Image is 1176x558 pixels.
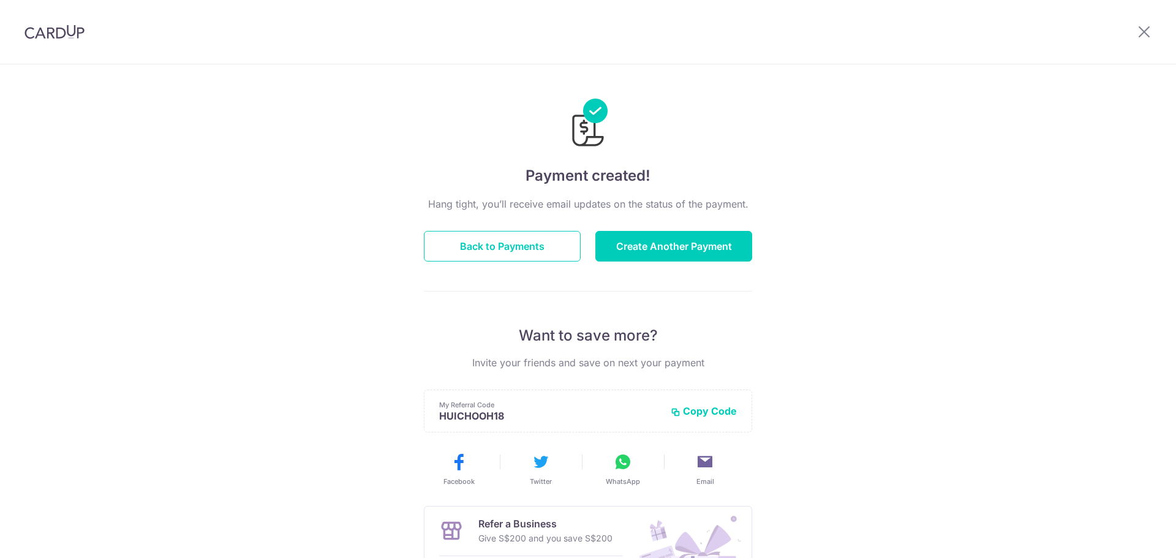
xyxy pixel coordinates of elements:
[505,452,577,486] button: Twitter
[424,231,581,262] button: Back to Payments
[24,25,85,39] img: CardUp
[568,99,608,150] img: Payments
[424,355,752,370] p: Invite your friends and save on next your payment
[424,197,752,211] p: Hang tight, you’ll receive email updates on the status of the payment.
[696,477,714,486] span: Email
[423,452,495,486] button: Facebook
[606,477,640,486] span: WhatsApp
[439,410,661,422] p: HUICHOOH18
[478,516,612,531] p: Refer a Business
[671,405,737,417] button: Copy Code
[530,477,552,486] span: Twitter
[424,326,752,345] p: Want to save more?
[587,452,659,486] button: WhatsApp
[595,231,752,262] button: Create Another Payment
[669,452,741,486] button: Email
[443,477,475,486] span: Facebook
[478,531,612,546] p: Give S$200 and you save S$200
[439,400,661,410] p: My Referral Code
[424,165,752,187] h4: Payment created!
